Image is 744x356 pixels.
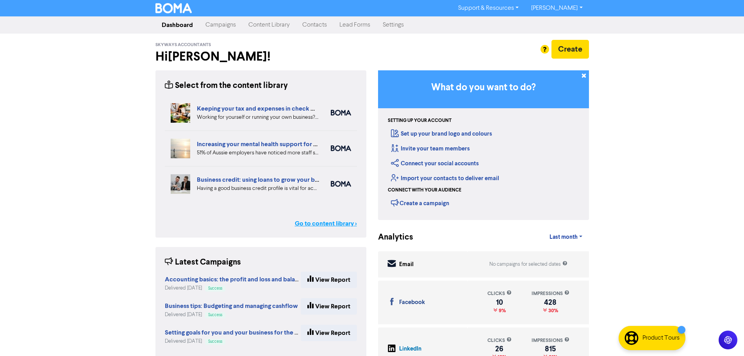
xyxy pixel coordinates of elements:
[242,17,296,33] a: Content Library
[489,261,567,268] div: No campaigns for selected dates
[532,337,569,344] div: impressions
[165,330,345,336] a: Setting goals for you and your business for the new financial year
[331,181,351,187] img: boma
[399,260,414,269] div: Email
[391,145,470,152] a: Invite your team members
[452,2,525,14] a: Support & Resources
[165,329,345,336] strong: Setting goals for you and your business for the new financial year
[391,130,492,138] a: Set up your brand logo and colours
[155,42,211,48] span: Skyways Accountants
[295,219,357,228] a: Go to content library >
[197,105,390,113] a: Keeping your tax and expenses in check when you are self-employed
[388,117,451,124] div: Setting up your account
[208,313,222,317] span: Success
[399,298,425,307] div: Facebook
[296,17,333,33] a: Contacts
[165,302,298,310] strong: Business tips: Budgeting and managing cashflow
[165,277,344,283] a: Accounting basics: the profit and loss and balance sheet reports
[197,113,319,122] div: Working for yourself or running your own business? Setup robust systems for expenses & tax requir...
[155,3,192,13] img: BOMA Logo
[487,337,512,344] div: clicks
[497,308,506,314] span: 9%
[487,346,512,352] div: 26
[390,82,577,93] h3: What do you want to do?
[165,303,298,309] a: Business tips: Budgeting and managing cashflow
[165,338,301,345] div: Delivered [DATE]
[199,17,242,33] a: Campaigns
[525,2,589,14] a: [PERSON_NAME]
[331,110,351,116] img: boma_accounting
[155,17,199,33] a: Dashboard
[301,325,357,341] a: View Report
[197,184,319,193] div: Having a good business credit profile is vital for accessing routes to funding. We look at six di...
[543,229,589,245] a: Last month
[391,160,479,167] a: Connect your social accounts
[333,17,376,33] a: Lead Forms
[165,311,298,318] div: Delivered [DATE]
[487,299,512,306] div: 10
[547,308,558,314] span: 30%
[551,40,589,59] button: Create
[301,272,357,288] a: View Report
[378,70,589,220] div: Getting Started in BOMA
[532,290,569,297] div: impressions
[197,140,344,148] a: Increasing your mental health support for employees
[391,197,449,209] div: Create a campaign
[208,286,222,290] span: Success
[155,49,366,64] h2: Hi [PERSON_NAME] !
[331,145,351,151] img: boma
[165,284,301,292] div: Delivered [DATE]
[208,340,222,343] span: Success
[197,176,335,184] a: Business credit: using loans to grow your business
[532,346,569,352] div: 815
[646,272,744,356] iframe: Chat Widget
[165,80,288,92] div: Select from the content library
[165,256,241,268] div: Latest Campaigns
[376,17,410,33] a: Settings
[165,275,344,283] strong: Accounting basics: the profit and loss and balance sheet reports
[391,175,499,182] a: Import your contacts to deliver email
[378,231,403,243] div: Analytics
[532,299,569,306] div: 428
[550,234,578,241] span: Last month
[388,187,461,194] div: Connect with your audience
[487,290,512,297] div: clicks
[301,298,357,315] a: View Report
[399,345,421,354] div: LinkedIn
[197,149,319,157] div: 51% of Aussie employers have noticed more staff struggling with mental health. But very few have ...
